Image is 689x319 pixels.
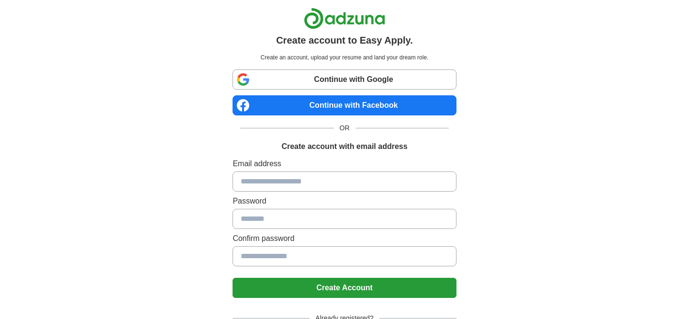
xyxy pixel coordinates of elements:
[234,53,454,62] p: Create an account, upload your resume and land your dream role.
[233,158,456,170] label: Email address
[233,95,456,115] a: Continue with Facebook
[276,33,413,47] h1: Create account to Easy Apply.
[334,123,356,133] span: OR
[233,233,456,244] label: Confirm password
[304,8,385,29] img: Adzuna logo
[233,195,456,207] label: Password
[233,69,456,90] a: Continue with Google
[233,278,456,298] button: Create Account
[281,141,407,152] h1: Create account with email address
